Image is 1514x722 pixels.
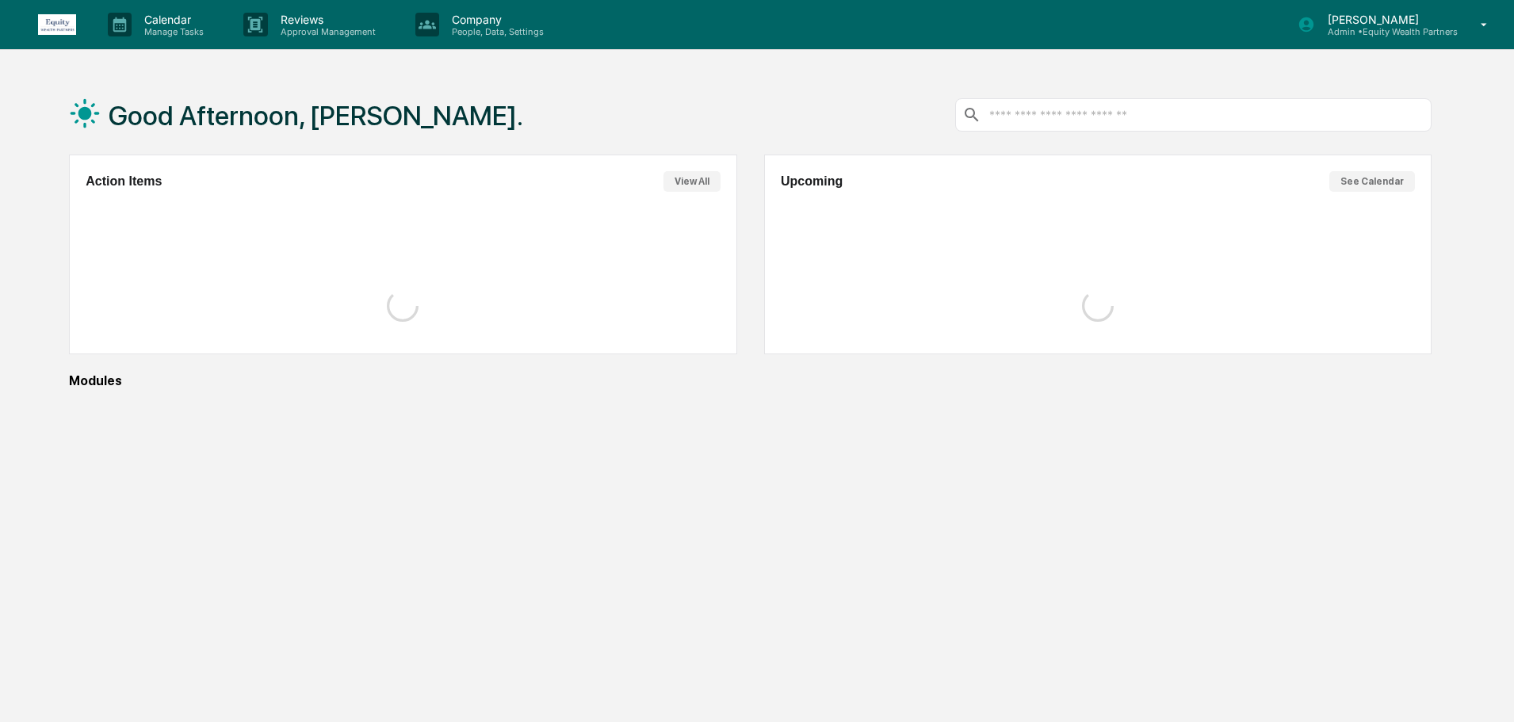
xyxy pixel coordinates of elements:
p: People, Data, Settings [439,26,552,37]
p: Admin • Equity Wealth Partners [1315,26,1458,37]
p: Company [439,13,552,26]
h2: Upcoming [781,174,843,189]
img: logo [38,14,76,35]
button: See Calendar [1329,171,1415,192]
h2: Action Items [86,174,162,189]
p: Calendar [132,13,212,26]
p: [PERSON_NAME] [1315,13,1458,26]
button: View All [663,171,721,192]
p: Approval Management [268,26,384,37]
div: Modules [69,373,1432,388]
p: Manage Tasks [132,26,212,37]
p: Reviews [268,13,384,26]
h1: Good Afternoon, [PERSON_NAME]. [109,100,523,132]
